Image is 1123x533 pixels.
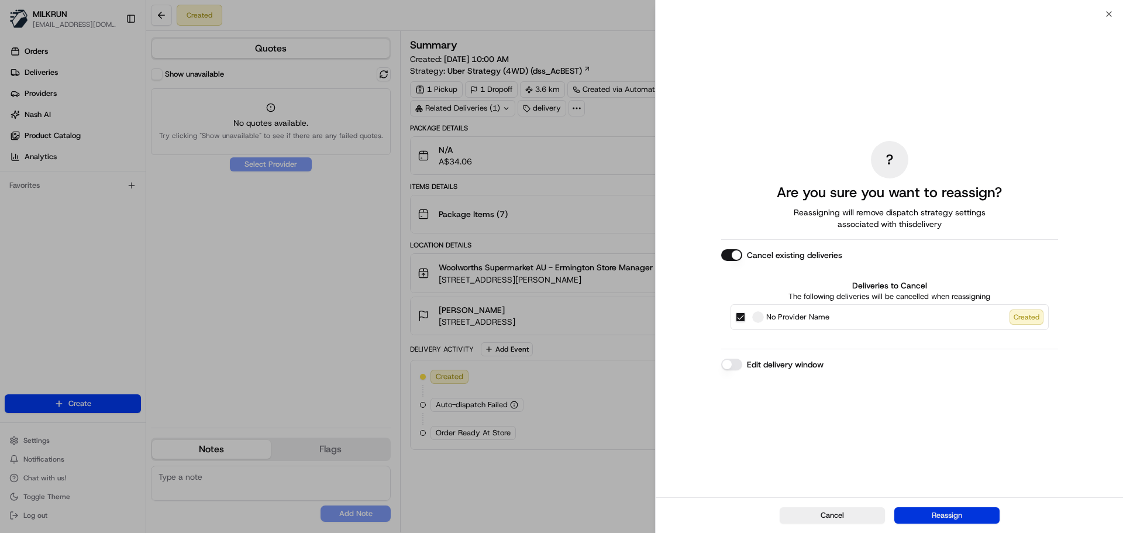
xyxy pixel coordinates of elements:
[747,249,842,261] label: Cancel existing deliveries
[871,141,908,178] div: ?
[731,280,1049,291] label: Deliveries to Cancel
[777,183,1002,202] h2: Are you sure you want to reassign?
[766,311,829,323] span: No Provider Name
[780,507,885,524] button: Cancel
[777,207,1002,230] span: Reassigning will remove dispatch strategy settings associated with this delivery
[747,359,824,370] label: Edit delivery window
[731,291,1049,302] p: The following deliveries will be cancelled when reassigning
[894,507,1000,524] button: Reassign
